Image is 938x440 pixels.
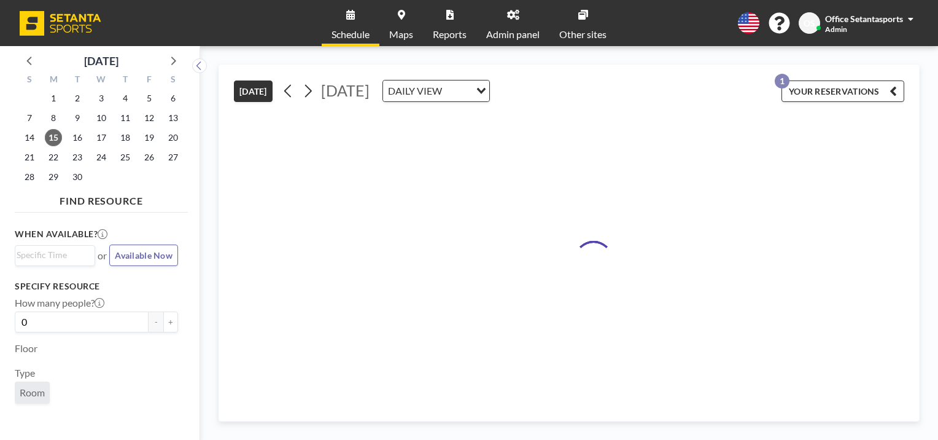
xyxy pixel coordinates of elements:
span: Tuesday, September 9, 2025 [69,109,86,127]
span: Sunday, September 21, 2025 [21,149,38,166]
div: T [66,73,90,88]
span: Tuesday, September 16, 2025 [69,129,86,146]
span: Wednesday, September 10, 2025 [93,109,110,127]
span: Sunday, September 14, 2025 [21,129,38,146]
label: Floor [15,342,37,355]
div: Search for option [383,81,489,101]
span: Friday, September 12, 2025 [141,109,158,127]
span: Monday, September 1, 2025 [45,90,62,107]
span: Maps [389,29,413,39]
input: Search for option [446,83,469,99]
span: Wednesday, September 3, 2025 [93,90,110,107]
img: organization-logo [20,11,101,36]
span: Monday, September 22, 2025 [45,149,62,166]
button: + [163,312,178,332]
span: Thursday, September 4, 2025 [117,90,134,107]
div: Search for option [15,246,95,264]
span: Reports [433,29,467,39]
span: Sunday, September 7, 2025 [21,109,38,127]
span: Admin [825,25,847,34]
span: Office Setantasports [825,14,903,24]
span: Tuesday, September 2, 2025 [69,90,86,107]
span: Wednesday, September 24, 2025 [93,149,110,166]
span: Wednesday, September 17, 2025 [93,129,110,146]
div: F [137,73,161,88]
span: Saturday, September 6, 2025 [165,90,182,107]
span: Thursday, September 11, 2025 [117,109,134,127]
span: Monday, September 8, 2025 [45,109,62,127]
div: T [113,73,137,88]
span: Sunday, September 28, 2025 [21,168,38,186]
span: Friday, September 26, 2025 [141,149,158,166]
span: or [98,249,107,262]
input: Search for option [17,248,88,262]
button: Available Now [109,245,178,266]
div: S [161,73,185,88]
span: OS [804,18,815,29]
div: M [42,73,66,88]
span: Friday, September 19, 2025 [141,129,158,146]
span: Tuesday, September 30, 2025 [69,168,86,186]
h4: FIND RESOURCE [15,190,188,207]
span: Tuesday, September 23, 2025 [69,149,86,166]
span: Thursday, September 18, 2025 [117,129,134,146]
span: Room [20,387,45,399]
span: Saturday, September 20, 2025 [165,129,182,146]
div: [DATE] [84,52,118,69]
button: - [149,312,163,332]
div: S [18,73,42,88]
span: DAILY VIEW [386,83,444,99]
div: W [90,73,114,88]
span: Available Now [115,250,172,261]
span: Other sites [559,29,607,39]
label: Name [15,414,40,426]
button: [DATE] [234,81,273,102]
span: Saturday, September 27, 2025 [165,149,182,166]
span: Friday, September 5, 2025 [141,90,158,107]
span: Saturday, September 13, 2025 [165,109,182,127]
span: Admin panel [486,29,540,39]
label: Type [15,367,35,379]
span: Schedule [331,29,370,39]
span: Monday, September 29, 2025 [45,168,62,186]
label: How many people? [15,297,104,309]
h3: Specify resource [15,281,178,292]
span: [DATE] [321,81,370,100]
p: 1 [775,74,789,88]
button: YOUR RESERVATIONS1 [781,81,904,102]
span: Monday, September 15, 2025 [45,129,62,146]
span: Thursday, September 25, 2025 [117,149,134,166]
